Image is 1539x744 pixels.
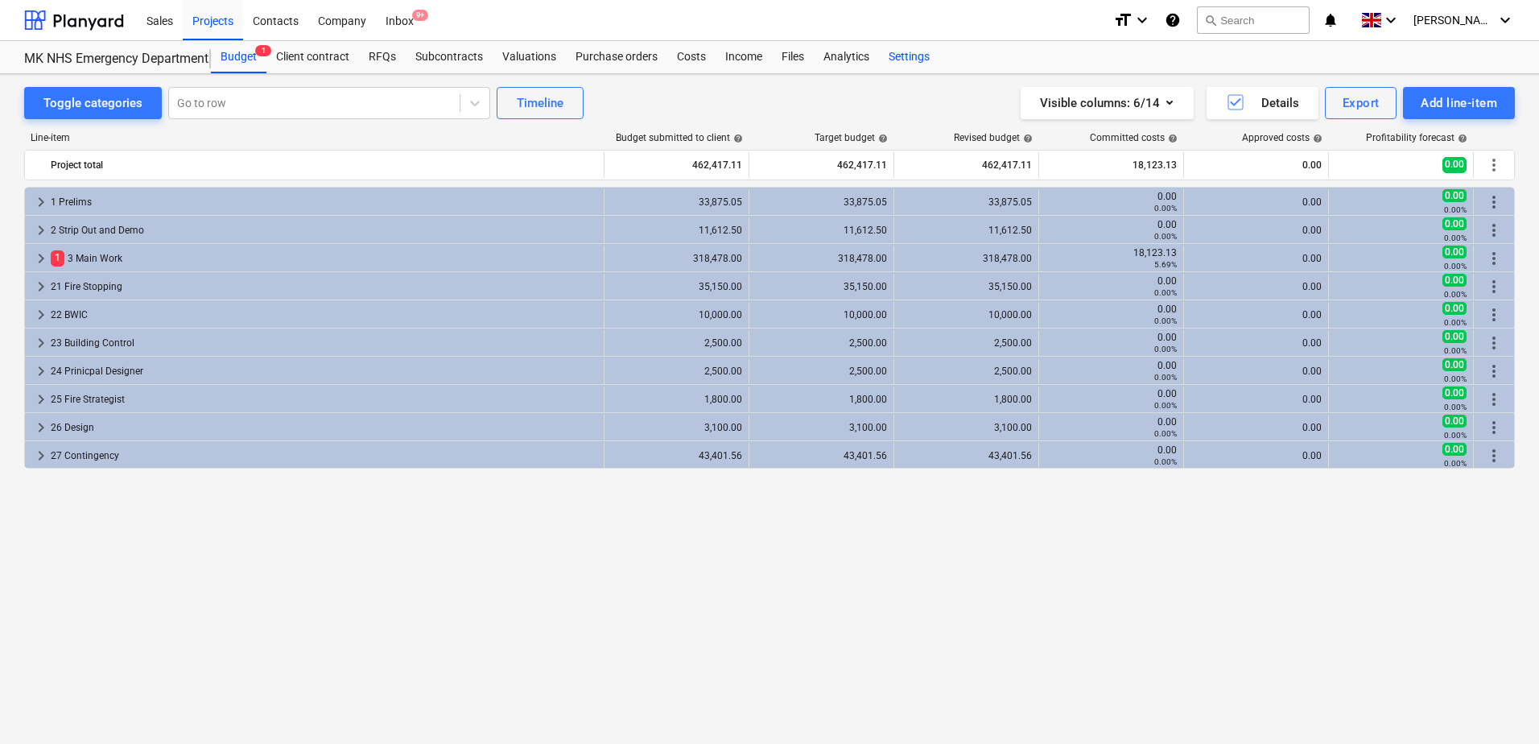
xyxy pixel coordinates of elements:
small: 0.00% [1154,401,1177,410]
div: 0.00 [1190,450,1322,461]
div: 2,500.00 [901,337,1032,349]
span: 0.00 [1442,330,1467,343]
div: Purchase orders [566,41,667,73]
span: keyboard_arrow_right [31,390,51,409]
i: keyboard_arrow_down [1133,10,1152,30]
div: 10,000.00 [756,309,887,320]
div: 10,000.00 [611,309,742,320]
div: Revised budget [954,132,1033,143]
div: 35,150.00 [611,281,742,292]
div: 2,500.00 [901,366,1032,377]
small: 0.00% [1444,346,1467,355]
div: Settings [879,41,939,73]
span: 1 [51,250,64,266]
small: 0.00% [1444,234,1467,242]
iframe: Chat Widget [1459,667,1539,744]
button: Add line-item [1403,87,1515,119]
a: Budget1 [211,41,266,73]
span: help [1165,134,1178,143]
div: 462,417.11 [901,152,1032,178]
span: keyboard_arrow_right [31,305,51,324]
a: Subcontracts [406,41,493,73]
span: help [1020,134,1033,143]
div: Add line-item [1421,93,1497,114]
span: More actions [1484,249,1504,268]
a: Analytics [814,41,879,73]
div: 11,612.50 [901,225,1032,236]
span: keyboard_arrow_right [31,192,51,212]
div: 0.00 [1190,152,1322,178]
span: [PERSON_NAME] [1413,14,1494,27]
span: More actions [1484,221,1504,240]
small: 0.00% [1154,345,1177,353]
span: keyboard_arrow_right [31,446,51,465]
div: 318,478.00 [901,253,1032,264]
div: 2,500.00 [756,366,887,377]
span: 1 [255,45,271,56]
span: help [875,134,888,143]
div: 0.00 [1190,225,1322,236]
span: keyboard_arrow_right [31,221,51,240]
div: MK NHS Emergency Department [24,51,192,68]
div: 0.00 [1190,253,1322,264]
span: help [1310,134,1322,143]
div: Committed costs [1090,132,1178,143]
div: Toggle categories [43,93,142,114]
div: 18,123.13 [1046,152,1177,178]
div: 0.00 [1046,191,1177,213]
div: 35,150.00 [756,281,887,292]
div: 26 Design [51,415,597,440]
div: 33,875.05 [901,196,1032,208]
div: 0.00 [1046,416,1177,439]
div: 2 Strip Out and Demo [51,217,597,243]
div: Project total [51,152,597,178]
small: 0.00% [1154,204,1177,213]
div: 11,612.50 [611,225,742,236]
div: Line-item [24,132,605,143]
div: 1,800.00 [901,394,1032,405]
span: 0.00 [1442,358,1467,371]
div: 0.00 [1190,281,1322,292]
div: 0.00 [1190,309,1322,320]
div: 0.00 [1046,275,1177,298]
div: 0.00 [1046,388,1177,411]
a: Client contract [266,41,359,73]
div: 2,500.00 [611,337,742,349]
i: format_size [1113,10,1133,30]
div: 43,401.56 [901,450,1032,461]
small: 0.00% [1154,232,1177,241]
div: Files [772,41,814,73]
a: Valuations [493,41,566,73]
div: 33,875.05 [756,196,887,208]
a: Income [716,41,772,73]
small: 0.00% [1444,403,1467,411]
small: 0.00% [1154,429,1177,438]
span: 0.00 [1442,443,1467,456]
div: Details [1226,93,1299,114]
div: 18,123.13 [1046,247,1177,270]
div: Profitability forecast [1366,132,1467,143]
span: 0.00 [1442,157,1467,172]
small: 0.00% [1444,374,1467,383]
div: 11,612.50 [756,225,887,236]
div: Target budget [815,132,888,143]
div: 22 BWIC [51,302,597,328]
div: 1,800.00 [756,394,887,405]
small: 0.00% [1444,205,1467,214]
button: Visible columns:6/14 [1021,87,1194,119]
div: Timeline [517,93,563,114]
div: 24 Prinicpal Designer [51,358,597,384]
span: keyboard_arrow_right [31,277,51,296]
div: 3,100.00 [901,422,1032,433]
div: 462,417.11 [756,152,887,178]
i: keyboard_arrow_down [1496,10,1515,30]
span: help [730,134,743,143]
span: More actions [1484,418,1504,437]
span: 0.00 [1442,386,1467,399]
small: 0.00% [1154,373,1177,382]
small: 0.00% [1444,431,1467,440]
div: 23 Building Control [51,330,597,356]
